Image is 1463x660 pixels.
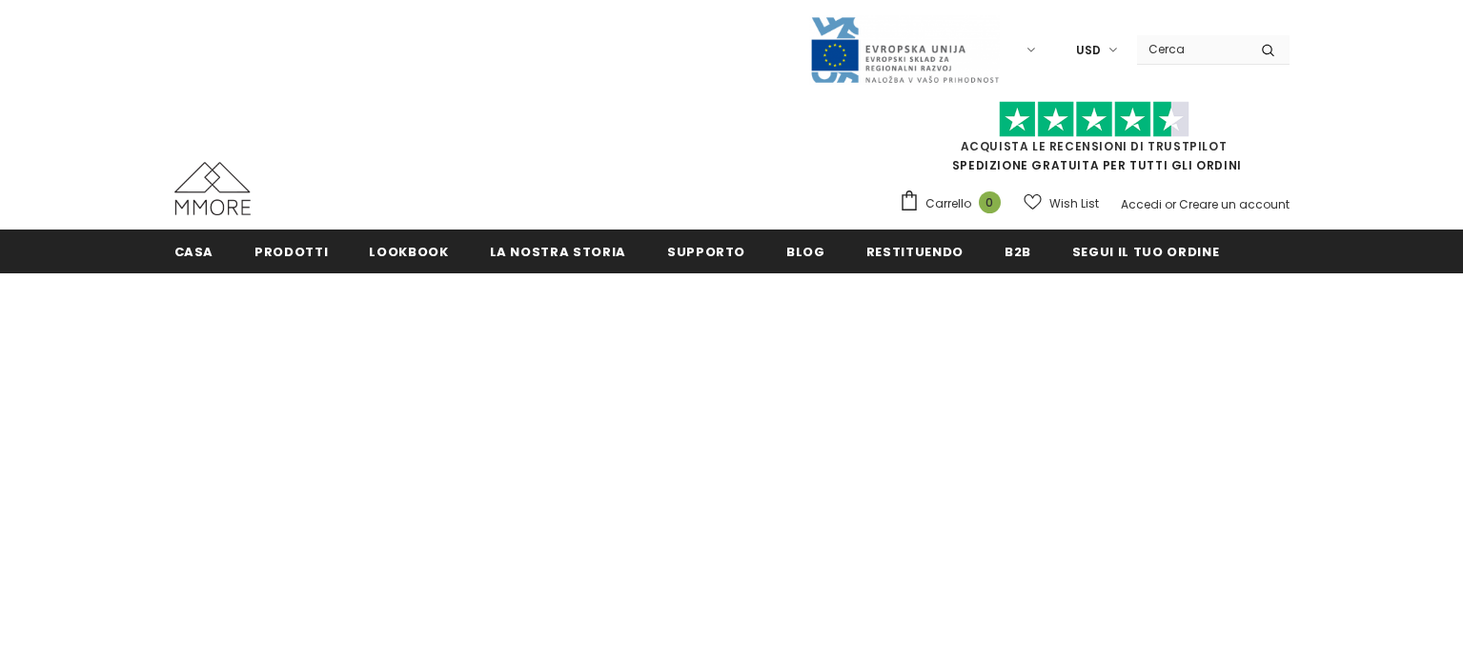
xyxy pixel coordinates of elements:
[369,230,448,272] a: Lookbook
[999,101,1189,138] img: Fidati di Pilot Stars
[174,230,214,272] a: Casa
[786,230,825,272] a: Blog
[809,15,1000,85] img: Javni Razpis
[899,110,1290,173] span: SPEDIZIONE GRATUITA PER TUTTI GLI ORDINI
[866,230,964,272] a: Restituendo
[786,243,825,261] span: Blog
[925,194,971,213] span: Carrello
[899,190,1010,218] a: Carrello 0
[667,230,745,272] a: supporto
[490,243,626,261] span: La nostra storia
[1165,196,1176,212] span: or
[254,243,328,261] span: Prodotti
[1076,41,1101,60] span: USD
[1072,230,1219,272] a: Segui il tuo ordine
[961,138,1228,154] a: Acquista le recensioni di TrustPilot
[369,243,448,261] span: Lookbook
[667,243,745,261] span: supporto
[174,243,214,261] span: Casa
[1005,243,1031,261] span: B2B
[254,230,328,272] a: Prodotti
[809,41,1000,57] a: Javni Razpis
[1121,196,1162,212] a: Accedi
[1072,243,1219,261] span: Segui il tuo ordine
[490,230,626,272] a: La nostra storia
[866,243,964,261] span: Restituendo
[1179,196,1290,212] a: Creare un account
[1137,35,1247,63] input: Search Site
[1049,194,1099,213] span: Wish List
[979,191,1001,213] span: 0
[174,162,251,215] img: Casi MMORE
[1024,187,1099,220] a: Wish List
[1005,230,1031,272] a: B2B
